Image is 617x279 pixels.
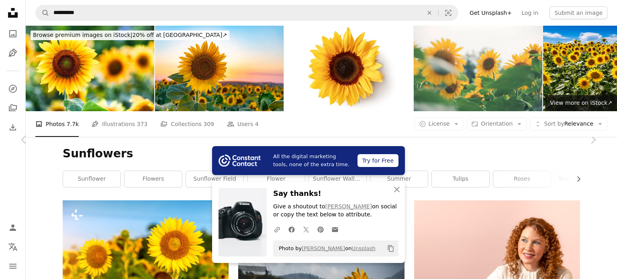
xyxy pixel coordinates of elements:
[273,188,398,200] h3: Say thanks!
[421,5,438,20] button: Clear
[467,118,527,130] button: Orientation
[273,203,398,219] p: Give a shoutout to on social or copy the text below to attribute.
[227,111,259,137] a: Users 4
[481,120,513,127] span: Orientation
[544,120,564,127] span: Sort by
[275,242,376,255] span: Photo by on
[415,118,464,130] button: License
[33,32,132,38] span: Browse premium images on iStock |
[544,120,593,128] span: Relevance
[530,118,607,130] button: Sort byRelevance
[439,5,458,20] button: Visual search
[571,171,580,187] button: scroll list to the right
[5,100,21,116] a: Collections
[203,120,214,128] span: 309
[33,32,227,38] span: 20% off at [GEOGRAPHIC_DATA] ↗
[92,111,147,137] a: Illustrations 373
[26,26,154,111] img: Sunflower
[5,45,21,61] a: Illustrations
[465,6,517,19] a: Get Unsplash+
[517,6,543,19] a: Log in
[432,171,489,187] a: tulips
[5,220,21,236] a: Log in / Sign up
[284,26,413,111] img: Flowers: Sunflower Isolated on White Background
[137,120,148,128] span: 373
[219,155,261,167] img: file-1754318165549-24bf788d5b37
[550,6,607,19] button: Submit an image
[429,120,450,127] span: License
[155,26,284,111] img: Bright Sunflower Flower: Close-up of a sunflower in full bloom, creating a natural abstract backg...
[63,252,229,259] a: Sunflower natural background, Sunflower blooming in spring.
[5,26,21,42] a: Photos
[555,171,612,187] a: sunflower bouquet
[545,95,617,111] a: View more on iStock↗
[328,221,342,237] a: Share over email
[493,171,551,187] a: roses
[569,101,617,178] a: Next
[160,111,214,137] a: Collections 309
[384,242,398,255] button: Copy to clipboard
[26,26,234,45] a: Browse premium images on iStock|20% off at [GEOGRAPHIC_DATA]↗
[5,239,21,255] button: Language
[186,171,243,187] a: sunflower field
[273,153,351,169] span: All the digital marketing tools, none of the extra time.
[63,171,121,187] a: sunflower
[63,147,580,161] h1: Sunflowers
[313,221,328,237] a: Share on Pinterest
[35,5,458,21] form: Find visuals sitewide
[351,245,375,251] a: Unsplash
[5,81,21,97] a: Explore
[414,26,542,111] img: Sunflower Garden
[125,171,182,187] a: flowers
[299,221,313,237] a: Share on Twitter
[325,203,372,210] a: [PERSON_NAME]
[302,245,345,251] a: [PERSON_NAME]
[358,154,398,167] div: Try for Free
[284,221,299,237] a: Share on Facebook
[36,5,49,20] button: Search Unsplash
[550,100,612,106] span: View more on iStock ↗
[255,120,259,128] span: 4
[212,146,405,175] a: All the digital marketing tools, none of the extra time.Try for Free
[5,258,21,274] button: Menu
